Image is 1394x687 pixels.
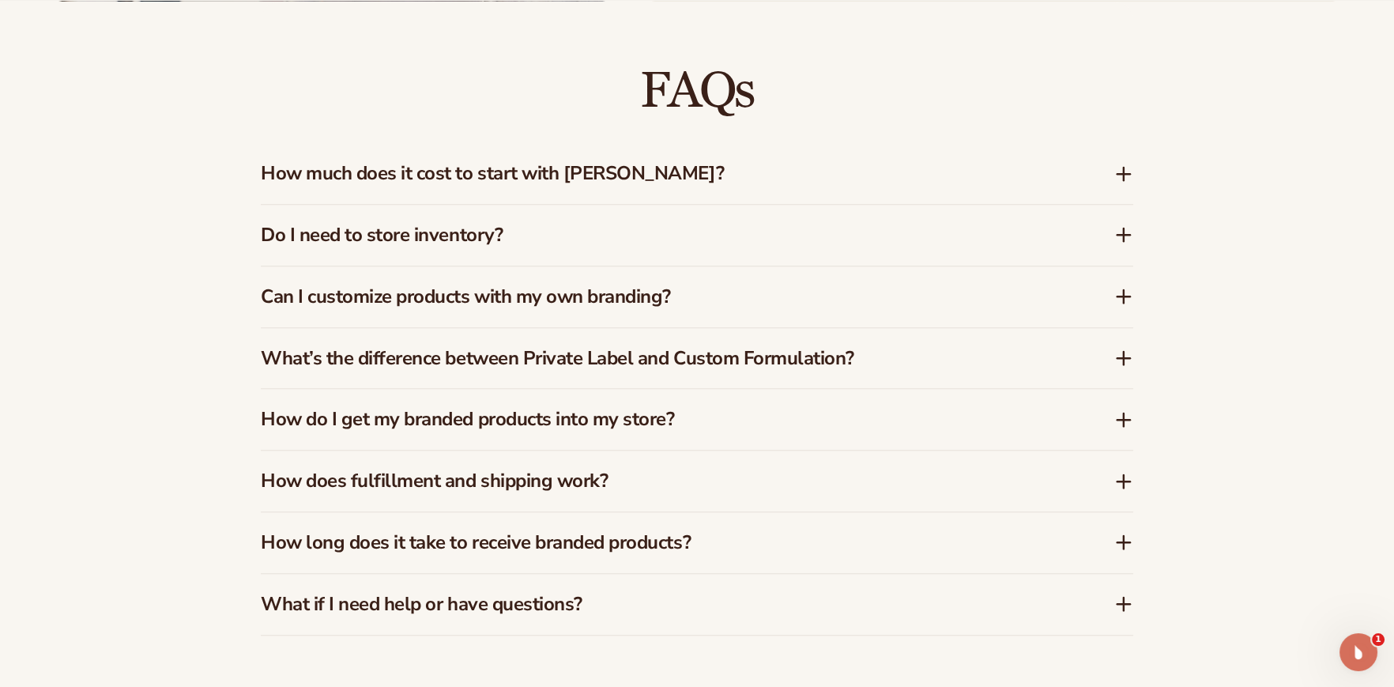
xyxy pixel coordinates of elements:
h3: How much does it cost to start with [PERSON_NAME]? [261,162,1067,185]
iframe: Intercom live chat [1339,633,1377,671]
h3: How does fulfillment and shipping work? [261,470,1067,493]
h3: How long does it take to receive branded products? [261,531,1067,554]
h3: Can I customize products with my own branding? [261,285,1067,308]
h3: What if I need help or have questions? [261,593,1067,616]
h3: Do I need to store inventory? [261,224,1067,247]
h2: FAQs [261,65,1133,118]
span: 1 [1372,633,1385,646]
h3: What’s the difference between Private Label and Custom Formulation? [261,347,1067,370]
h3: How do I get my branded products into my store? [261,408,1067,431]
